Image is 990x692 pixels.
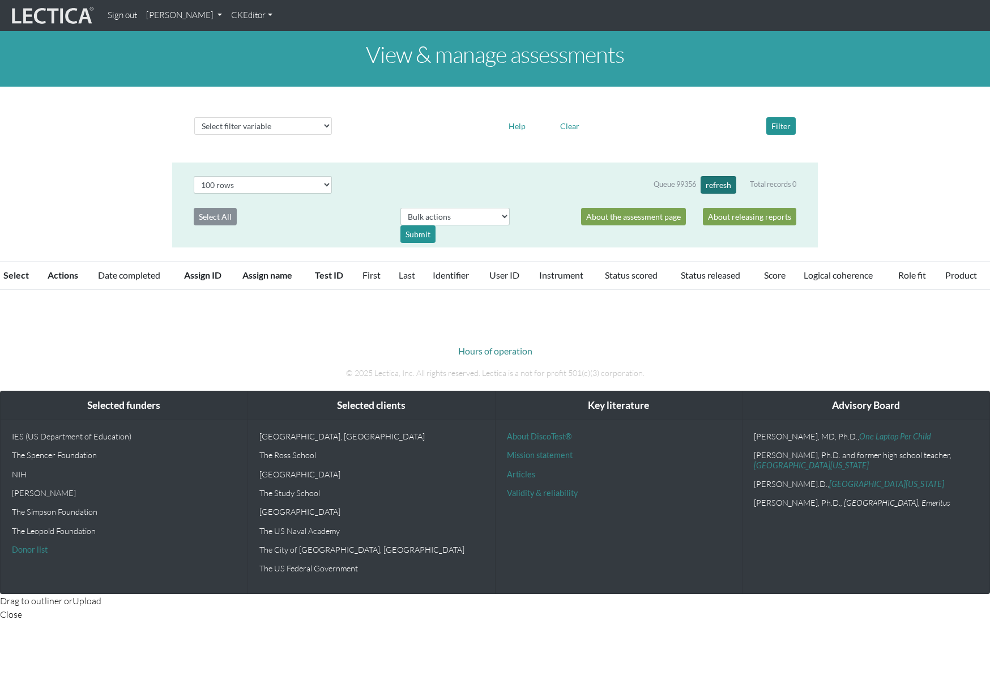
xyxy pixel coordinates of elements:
[945,270,977,280] a: Product
[259,526,484,536] p: The US Naval Academy
[308,262,356,290] th: Test ID
[259,488,484,498] p: The Study School
[754,450,978,470] p: [PERSON_NAME], Ph.D. and former high school teacher,
[177,262,236,290] th: Assign ID
[236,262,308,290] th: Assign name
[194,208,237,225] button: Select All
[507,432,571,441] a: About DiscoTest®
[12,432,236,441] p: IES (US Department of Education)
[259,450,484,460] p: The Ross School
[507,469,535,479] a: Articles
[227,5,277,27] a: CKEditor
[12,488,236,498] p: [PERSON_NAME]
[9,5,94,27] img: lecticalive
[764,270,786,280] a: Score
[754,498,978,507] p: [PERSON_NAME], Ph.D.
[248,391,495,420] div: Selected clients
[458,345,532,356] a: Hours of operation
[701,176,736,194] button: refresh
[766,117,796,135] button: Filter
[41,262,91,290] th: Actions
[507,450,573,460] a: Mission statement
[142,5,227,27] a: [PERSON_NAME]
[103,5,142,27] a: Sign out
[181,367,809,379] p: © 2025 Lectica, Inc. All rights reserved. Lectica is a not for profit 501(c)(3) corporation.
[503,119,531,130] a: Help
[362,270,381,280] a: First
[754,432,978,441] p: [PERSON_NAME], MD, Ph.D.,
[539,270,583,280] a: Instrument
[829,479,944,489] a: [GEOGRAPHIC_DATA][US_STATE]
[681,270,740,280] a: Status released
[654,176,796,194] div: Queue 99356 Total records 0
[898,270,926,280] a: Role fit
[507,488,578,498] a: Validity & reliability
[98,270,160,280] a: Date completed
[496,391,742,420] div: Key literature
[259,432,484,441] p: [GEOGRAPHIC_DATA], [GEOGRAPHIC_DATA]
[259,545,484,554] p: The City of [GEOGRAPHIC_DATA], [GEOGRAPHIC_DATA]
[555,117,584,135] button: Clear
[259,507,484,516] p: [GEOGRAPHIC_DATA]
[259,469,484,479] p: [GEOGRAPHIC_DATA]
[72,595,101,606] span: Upload
[12,545,48,554] a: Donor list
[1,391,247,420] div: Selected funders
[399,270,415,280] a: Last
[859,432,931,441] a: One Laptop Per Child
[742,391,989,420] div: Advisory Board
[754,460,869,470] a: [GEOGRAPHIC_DATA][US_STATE]
[581,208,686,225] a: About the assessment page
[754,479,978,489] p: [PERSON_NAME].D.,
[703,208,796,225] a: About releasing reports
[489,270,519,280] a: User ID
[433,270,469,280] a: Identifier
[400,225,436,243] div: Submit
[259,563,484,573] p: The US Federal Government
[12,450,236,460] p: The Spencer Foundation
[804,270,873,280] a: Logical coherence
[840,498,950,507] em: , [GEOGRAPHIC_DATA], Emeritus
[503,117,531,135] button: Help
[12,526,236,536] p: The Leopold Foundation
[12,469,236,479] p: NIH
[12,507,236,516] p: The Simpson Foundation
[605,270,658,280] a: Status scored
